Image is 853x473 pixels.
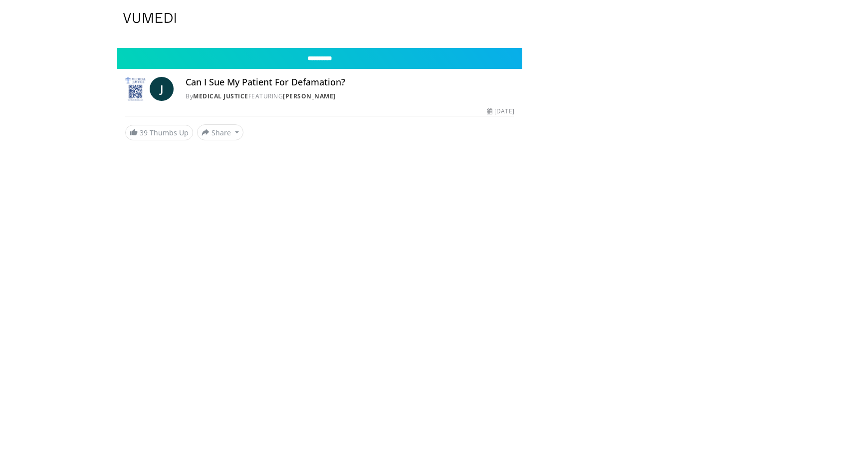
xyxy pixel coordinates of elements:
button: Share [197,124,243,140]
img: Medical Justice [125,77,146,101]
img: VuMedi Logo [123,13,176,23]
a: Medical Justice [193,92,248,100]
a: 39 Thumbs Up [125,125,193,140]
a: J [150,77,174,101]
div: [DATE] [487,107,514,116]
h4: Can I Sue My Patient For Defamation? [186,77,514,88]
span: 39 [140,128,148,137]
div: By FEATURING [186,92,514,101]
a: [PERSON_NAME] [283,92,336,100]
